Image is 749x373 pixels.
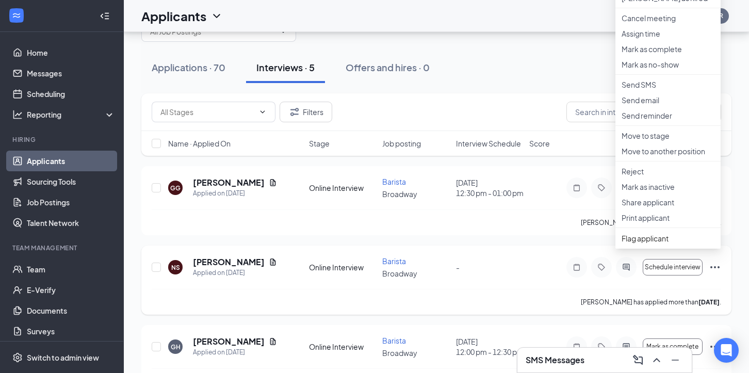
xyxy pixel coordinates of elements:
div: Applications · 70 [152,61,225,74]
span: Job posting [382,138,421,149]
svg: Tag [595,263,608,271]
a: Talent Network [27,213,115,233]
span: Name · Applied On [168,138,231,149]
span: Score [529,138,550,149]
span: Interview Schedule [456,138,521,149]
div: NS [171,263,180,272]
svg: ActiveChat [620,263,632,271]
button: ComposeMessage [630,352,646,368]
input: Search in interviews [566,102,721,122]
div: R [719,11,723,20]
span: 12:00 pm - 12:30 pm [456,347,523,357]
p: Mark as inactive [622,182,714,192]
span: Schedule interview [645,264,701,271]
svg: Tag [595,343,608,351]
p: Share applicant [622,197,714,207]
svg: ChevronDown [210,10,223,22]
a: Messages [27,63,115,84]
span: Mark as complete [646,343,698,350]
p: [PERSON_NAME] has applied more than . [581,218,721,227]
a: Sourcing Tools [27,171,115,192]
svg: Filter [288,106,301,118]
div: Hiring [12,135,113,144]
span: - [456,263,460,272]
svg: Analysis [12,109,23,120]
div: GG [170,184,181,192]
svg: ActiveChat [620,343,632,351]
button: Filter Filters [280,102,332,122]
svg: Note [571,184,583,192]
span: Barista [382,177,406,186]
h5: [PERSON_NAME] [193,256,265,268]
svg: Collapse [100,11,110,21]
p: Broadway [382,189,449,199]
div: Offers and hires · 0 [346,61,430,74]
a: Job Postings [27,192,115,213]
div: Applied on [DATE] [193,268,277,278]
svg: ComposeMessage [632,354,644,366]
span: Barista [382,336,406,345]
div: Team Management [12,244,113,252]
svg: Document [269,179,277,187]
div: Open Intercom Messenger [714,338,739,363]
button: Schedule interview [643,259,703,275]
p: [PERSON_NAME] has applied more than . [581,298,721,306]
div: [DATE] [456,177,523,198]
svg: Ellipses [709,340,721,353]
div: Applied on [DATE] [193,347,277,358]
span: Stage [309,138,330,149]
a: Home [27,42,115,63]
h1: Applicants [141,7,206,25]
svg: Note [571,343,583,351]
div: GH [171,343,181,351]
div: Switch to admin view [27,352,99,363]
div: Applied on [DATE] [193,188,277,199]
a: E-Verify [27,280,115,300]
span: 12:30 pm - 01:00 pm [456,188,523,198]
span: Barista [382,256,406,266]
div: Interviews · 5 [256,61,315,74]
svg: Note [571,263,583,271]
svg: Settings [12,352,23,363]
div: [DATE] [456,336,523,357]
a: Applicants [27,151,115,171]
svg: Document [269,258,277,266]
input: All Stages [160,106,254,118]
div: Online Interview [309,183,376,193]
svg: Document [269,337,277,346]
svg: Minimize [669,354,681,366]
p: Broadway [382,268,449,279]
h5: [PERSON_NAME] [193,336,265,347]
svg: Ellipses [709,261,721,273]
button: ChevronUp [648,352,665,368]
b: [DATE] [698,298,720,306]
svg: Tag [595,184,608,192]
p: Broadway [382,348,449,358]
svg: WorkstreamLogo [11,10,22,21]
a: Surveys [27,321,115,342]
div: Online Interview [309,342,376,352]
h3: SMS Messages [526,354,584,366]
svg: ChevronDown [258,108,267,116]
a: Documents [27,300,115,321]
a: Scheduling [27,84,115,104]
h5: [PERSON_NAME] [193,177,265,188]
button: Mark as complete [643,338,703,355]
div: Reporting [27,109,116,120]
div: Online Interview [309,262,376,272]
a: Team [27,259,115,280]
svg: ChevronUp [650,354,663,366]
button: Minimize [667,352,683,368]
